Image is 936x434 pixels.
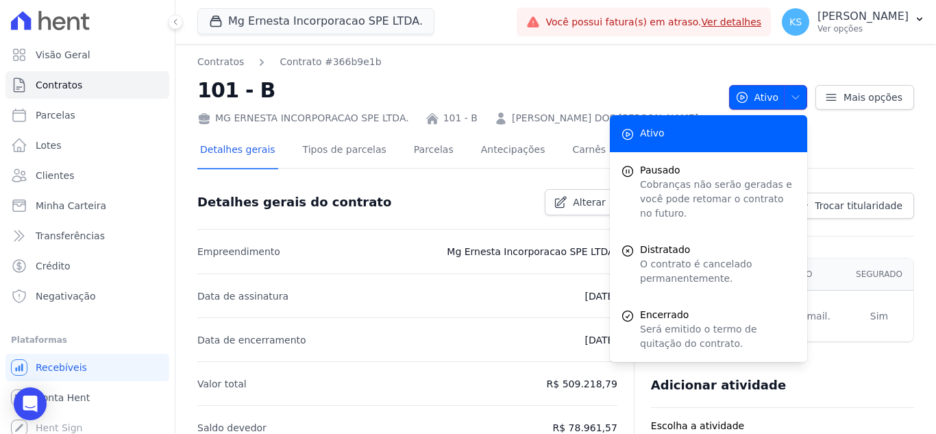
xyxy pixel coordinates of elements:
p: Será emitido o termo de quitação do contrato. [640,322,796,351]
div: Open Intercom Messenger [14,387,47,420]
span: Conta Hent [36,391,90,405]
span: Pausado [640,163,796,178]
span: Crédito [36,259,71,273]
h3: Adicionar atividade [651,377,786,394]
a: Conta Hent [5,384,169,411]
p: Valor total [197,376,247,392]
span: Distratado [640,243,796,257]
h2: 101 - B [197,75,718,106]
span: Você possui fatura(s) em atraso. [545,15,761,29]
p: [DATE] [584,288,617,304]
p: Data de encerramento [197,332,306,348]
a: Crédito [5,252,169,280]
button: Mg Ernesta Incorporacao SPE LTDA. [197,8,434,34]
nav: Breadcrumb [197,55,718,69]
button: KS [PERSON_NAME] Ver opções [771,3,936,41]
a: Contratos [5,71,169,99]
p: [DATE] [584,332,617,348]
a: Contrato #366b9e1b [280,55,381,69]
p: O contrato é cancelado permanentemente. [640,257,796,286]
a: Distratado O contrato é cancelado permanentemente. [610,232,807,297]
p: Cobranças não serão geradas e você pode retomar o contrato no futuro. [640,178,796,221]
a: Visão Geral [5,41,169,69]
h3: Detalhes gerais do contrato [197,194,391,210]
span: Trocar titularidade [815,199,902,213]
div: MG ERNESTA INCORPORACAO SPE LTDA. [197,111,409,125]
a: Antecipações [478,133,548,169]
span: Contratos [36,78,82,92]
p: [PERSON_NAME] [817,10,909,23]
p: Empreendimento [197,243,280,260]
a: Tipos de parcelas [300,133,389,169]
span: Minha Carteira [36,199,106,213]
span: Mais opções [843,91,902,104]
nav: Breadcrumb [197,55,382,69]
a: Lotes [5,132,169,159]
div: Plataformas [11,332,164,348]
span: Visão Geral [36,48,90,62]
button: Pausado Cobranças não serão geradas e você pode retomar o contrato no futuro. [610,152,807,232]
p: Mg Ernesta Incorporacao SPE LTDA. [447,243,617,260]
a: Mais opções [815,85,914,110]
a: Minha Carteira [5,192,169,219]
a: Clientes [5,162,169,189]
a: Alterar [545,189,617,215]
span: Ativo [735,85,779,110]
span: Encerrado [640,308,796,322]
a: Contratos [197,55,244,69]
p: Ver opções [817,23,909,34]
a: Encerrado Será emitido o termo de quitação do contrato. [610,297,807,362]
th: Segurado [845,258,913,291]
span: Parcelas [36,108,75,122]
span: KS [789,17,802,27]
span: Alterar [573,195,606,209]
a: Parcelas [411,133,456,169]
a: 101 - B [443,111,478,125]
a: Recebíveis [5,354,169,381]
span: Clientes [36,169,74,182]
label: Escolha a atividade [651,419,914,433]
span: Negativação [36,289,96,303]
a: [PERSON_NAME] DOS [PERSON_NAME] [512,111,698,125]
a: Trocar titularidade [787,193,914,219]
a: Ver detalhes [702,16,762,27]
a: Carnês [569,133,608,169]
span: Lotes [36,138,62,152]
a: Parcelas [5,101,169,129]
span: Recebíveis [36,361,87,374]
a: Negativação [5,282,169,310]
td: Sim [845,291,913,342]
span: Ativo [640,126,665,141]
a: Detalhes gerais [197,133,278,169]
span: Transferências [36,229,105,243]
p: R$ 509.218,79 [547,376,617,392]
p: Data de assinatura [197,288,288,304]
a: Transferências [5,222,169,250]
button: Ativo [729,85,808,110]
